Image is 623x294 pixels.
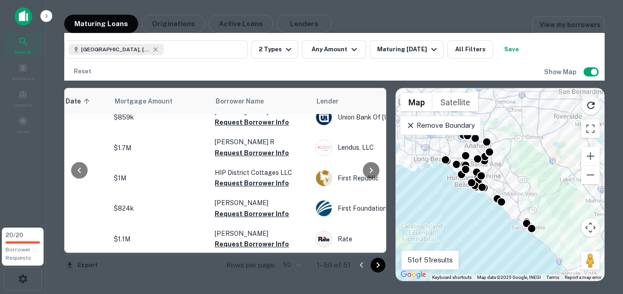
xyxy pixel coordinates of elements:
p: 51 of 51 results [407,255,453,266]
button: Lenders [277,15,332,33]
button: 2 Types [251,40,298,59]
div: Union Bank Of [US_STATE] [316,109,453,125]
img: picture [316,109,332,125]
div: First Foundation Inc. [316,200,453,217]
img: picture [316,201,332,216]
p: $1.7M [114,143,206,153]
span: Borrower Name [216,96,264,107]
p: $1.1M [114,234,206,244]
p: $859k [114,112,206,122]
button: Go to next page [371,258,385,272]
span: Map data ©2025 Google, INEGI [477,275,541,280]
span: Borrowers [12,75,34,82]
p: Rows per page: [226,260,276,271]
button: Request Borrower Info [215,147,289,158]
button: Show satellite imagery [433,93,478,111]
button: Request Borrower Info [215,117,289,128]
button: Keyboard shortcuts [432,274,472,281]
button: Request Borrower Info [215,178,289,189]
iframe: Chat Widget [577,221,623,265]
button: Reset [68,62,97,81]
div: 50 [279,258,302,272]
img: capitalize-icon.png [15,7,32,26]
h6: Show Map [544,67,578,77]
button: Request Borrower Info [215,239,289,250]
button: Active Loans [209,15,273,33]
p: [PERSON_NAME] R [215,137,306,147]
button: Maturing Loans [64,15,138,33]
span: [GEOGRAPHIC_DATA], [GEOGRAPHIC_DATA], [GEOGRAPHIC_DATA] [81,45,150,54]
span: Lender [317,96,339,107]
div: Lendus, LLC [316,140,453,156]
button: Any Amount [302,40,366,59]
a: Open this area in Google Maps (opens a new window) [398,269,428,281]
span: Search [15,48,31,55]
button: Originations [142,15,205,33]
p: HIP District Cottages LLC [215,168,306,178]
button: Show street map [400,93,433,111]
img: lend.us.png [316,140,332,156]
p: Remove Boundary [406,120,474,131]
img: picture [316,170,332,186]
a: Report a map error [565,275,601,280]
p: 1–50 of 51 [317,260,350,271]
div: Rate [316,231,453,247]
span: Borrower Requests [6,246,31,261]
button: Export [64,258,100,272]
button: Zoom out [581,166,600,184]
p: $1M [114,173,206,183]
p: $824k [114,203,206,213]
button: Toggle fullscreen view [581,120,600,138]
span: 20 / 20 [6,232,23,239]
button: Reload search area [581,96,601,115]
p: [PERSON_NAME] [215,198,306,208]
img: picture [316,231,332,247]
div: First Republic [316,170,453,186]
span: Saved [17,128,30,135]
span: Contacts [14,101,32,109]
button: Zoom in [581,147,600,165]
p: [PERSON_NAME] [215,229,306,239]
img: Google [398,269,428,281]
button: All Filters [447,40,493,59]
a: Terms (opens in new tab) [546,275,559,280]
div: 0 0 [396,88,604,281]
button: Request Borrower Info [215,208,289,219]
span: Mortgage Amount [115,96,184,107]
div: Maturing [DATE] [377,44,439,55]
button: Map camera controls [581,218,600,237]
